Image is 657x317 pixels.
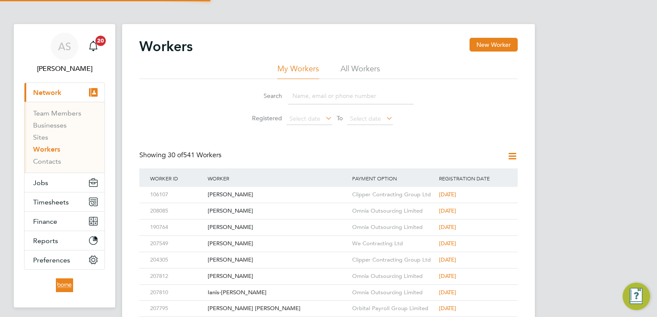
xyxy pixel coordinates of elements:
[148,168,206,188] div: Worker ID
[168,151,183,159] span: 30 of
[139,38,193,55] h2: Workers
[33,109,81,117] a: Team Members
[33,157,61,165] a: Contacts
[439,191,456,198] span: [DATE]
[206,252,350,268] div: [PERSON_NAME]
[350,268,437,284] div: Omnia Outsourcing Limited
[58,41,71,52] span: AS
[148,301,206,317] div: 207795
[33,237,58,245] span: Reports
[243,114,282,122] label: Registered
[350,203,437,219] div: Omnia Outsourcing Limited
[288,88,414,104] input: Name, email or phone number
[148,186,509,194] a: 106107[PERSON_NAME]Clipper Contracting Group Ltd[DATE]
[206,236,350,252] div: [PERSON_NAME]
[439,207,456,214] span: [DATE]
[56,278,73,292] img: borneltd-logo-retina.png
[206,168,350,188] div: Worker
[148,268,509,275] a: 207812[PERSON_NAME]Omnia Outsourcing Limited[DATE]
[148,235,509,243] a: 207549[PERSON_NAME]We Contracting Ltd[DATE]
[148,219,206,235] div: 190764
[33,121,67,129] a: Businesses
[289,115,320,122] span: Select date
[148,236,206,252] div: 207549
[33,88,61,97] span: Network
[341,64,380,79] li: All Workers
[148,285,206,301] div: 207810
[25,102,104,173] div: Network
[439,305,456,312] span: [DATE]
[439,256,456,263] span: [DATE]
[437,168,509,188] div: Registration Date
[350,168,437,188] div: Payment Option
[148,284,509,292] a: 207810Ianis-[PERSON_NAME]Omnia Outsourcing Limited[DATE]
[439,272,456,280] span: [DATE]
[350,301,437,317] div: Orbital Payroll Group Limited
[148,300,509,308] a: 207795[PERSON_NAME] [PERSON_NAME]Orbital Payroll Group Limited[DATE]
[14,24,115,308] nav: Main navigation
[24,33,105,74] a: AS[PERSON_NAME]
[24,64,105,74] span: Andrew Stevensen
[148,203,206,219] div: 208085
[25,250,104,269] button: Preferences
[277,64,319,79] li: My Workers
[206,203,350,219] div: [PERSON_NAME]
[25,212,104,231] button: Finance
[439,240,456,247] span: [DATE]
[148,187,206,203] div: 106107
[148,252,509,259] a: 204305[PERSON_NAME]Clipper Contracting Group Ltd[DATE]
[470,38,518,52] button: New Worker
[350,252,437,268] div: Clipper Contracting Group Ltd
[334,113,345,124] span: To
[350,285,437,301] div: Omnia Outsourcing Limited
[148,252,206,268] div: 204305
[24,278,105,292] a: Go to home page
[439,289,456,296] span: [DATE]
[206,268,350,284] div: [PERSON_NAME]
[25,231,104,250] button: Reports
[25,192,104,211] button: Timesheets
[25,173,104,192] button: Jobs
[85,33,102,60] a: 20
[206,301,350,317] div: [PERSON_NAME] [PERSON_NAME]
[148,203,509,210] a: 208085[PERSON_NAME]Omnia Outsourcing Limited[DATE]
[33,133,48,141] a: Sites
[33,198,69,206] span: Timesheets
[148,219,509,226] a: 190764[PERSON_NAME]Omnia Outsourcing Limited[DATE]
[350,187,437,203] div: Clipper Contracting Group Ltd
[623,283,650,310] button: Engage Resource Center
[350,236,437,252] div: We Contracting Ltd
[168,151,221,159] span: 541 Workers
[243,92,282,100] label: Search
[350,219,437,235] div: Omnia Outsourcing Limited
[206,285,350,301] div: Ianis-[PERSON_NAME]
[148,268,206,284] div: 207812
[25,83,104,102] button: Network
[206,187,350,203] div: [PERSON_NAME]
[95,36,106,46] span: 20
[33,145,60,153] a: Workers
[33,256,70,264] span: Preferences
[139,151,223,160] div: Showing
[33,179,48,187] span: Jobs
[206,219,350,235] div: [PERSON_NAME]
[33,217,57,226] span: Finance
[350,115,381,122] span: Select date
[439,223,456,231] span: [DATE]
